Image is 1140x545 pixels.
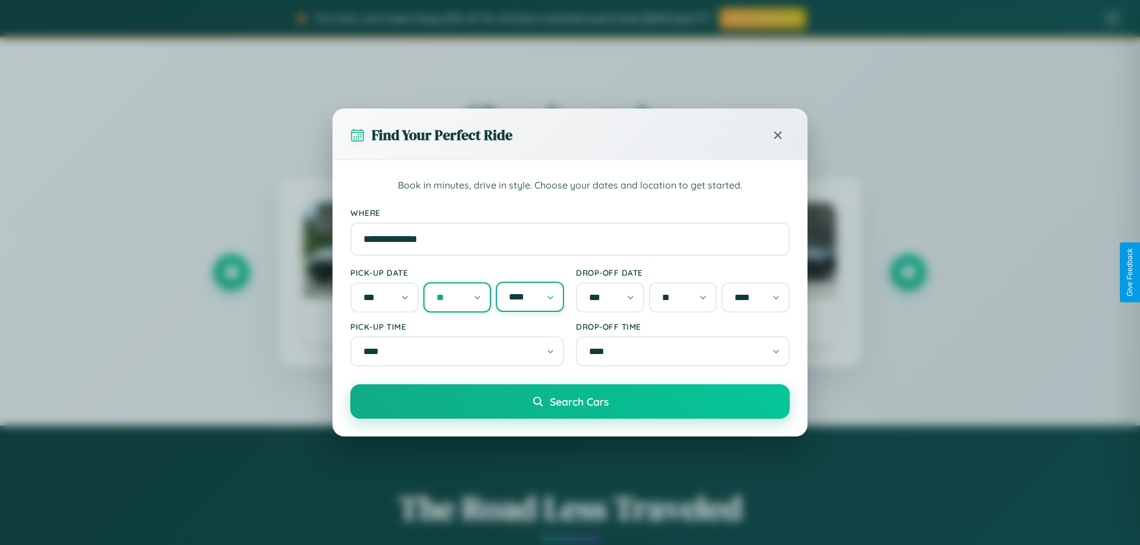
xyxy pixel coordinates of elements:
p: Book in minutes, drive in style. Choose your dates and location to get started. [350,178,790,193]
label: Pick-up Date [350,267,564,278]
button: Search Cars [350,384,790,419]
h3: Find Your Perfect Ride [372,125,512,145]
span: Search Cars [550,395,609,408]
label: Drop-off Time [576,321,790,332]
label: Where [350,208,790,218]
label: Drop-off Date [576,267,790,278]
label: Pick-up Time [350,321,564,332]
